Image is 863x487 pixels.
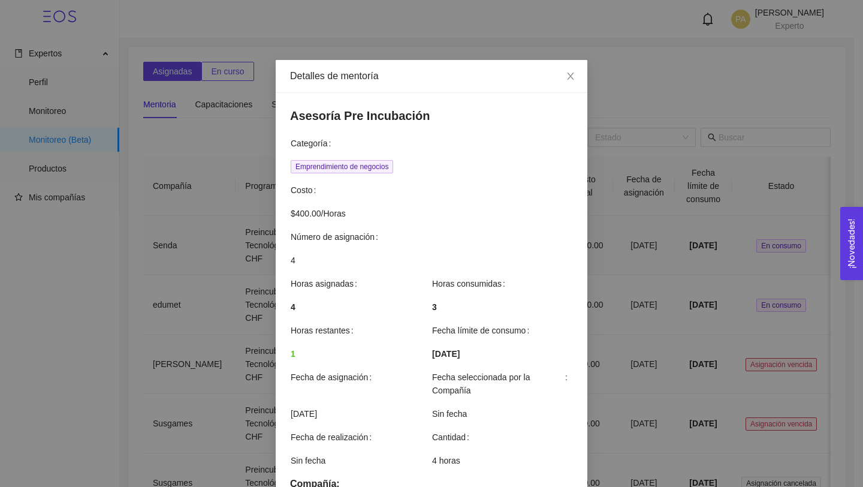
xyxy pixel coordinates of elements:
[291,160,393,173] span: Emprendimiento de negocios
[432,371,572,397] span: Fecha seleccionada por la Compañía
[432,347,460,360] span: [DATE]
[291,454,431,467] span: Sin fecha
[290,70,573,83] div: Detalles de mentoría
[291,277,362,290] span: Horas asignadas
[432,407,572,420] span: Sin fecha
[566,71,575,81] span: close
[291,137,336,150] span: Categoría
[291,254,572,267] span: 4
[291,324,358,337] span: Horas restantes
[291,302,295,312] strong: 4
[432,324,534,337] span: Fecha límite de consumo
[291,207,572,220] span: $400.00 / Horas
[291,184,321,197] span: Costo
[432,454,572,467] span: 4 horas
[432,431,474,444] span: Cantidad
[291,349,295,359] strong: 1
[290,107,573,124] h4: Asesoría Pre Incubación
[291,431,376,444] span: Fecha de realización
[554,60,587,94] button: Close
[432,277,510,290] span: Horas consumidas
[432,302,437,312] strong: 3
[840,207,863,280] button: Open Feedback Widget
[291,371,376,384] span: Fecha de asignación
[291,230,383,243] span: Número de asignación
[291,407,431,420] span: [DATE]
